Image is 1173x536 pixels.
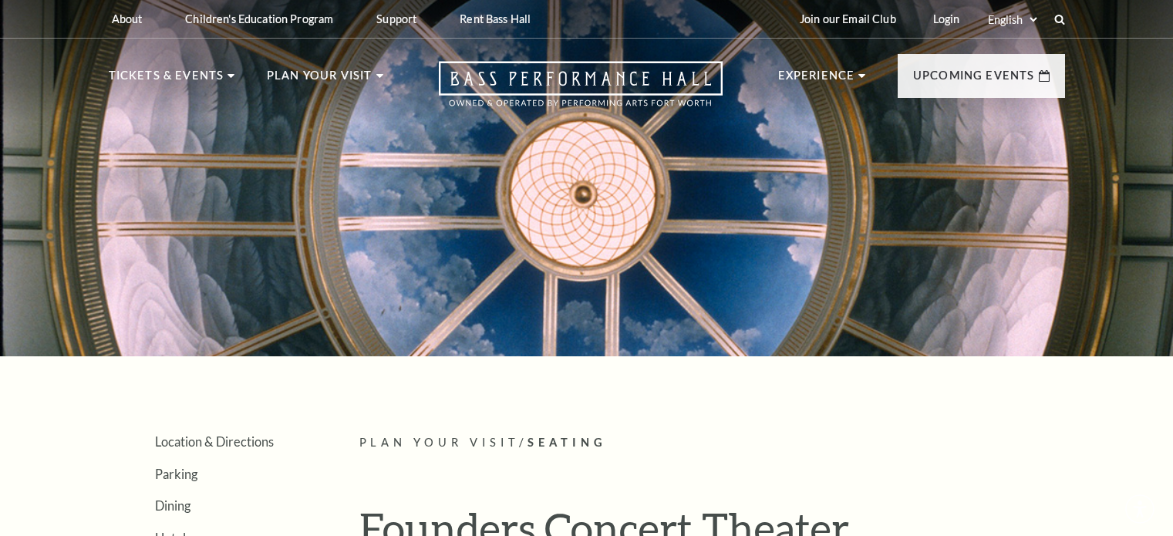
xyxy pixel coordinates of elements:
[267,66,372,94] p: Plan Your Visit
[359,433,1065,453] p: /
[985,12,1040,27] select: Select:
[376,12,416,25] p: Support
[155,498,190,513] a: Dining
[185,12,333,25] p: Children's Education Program
[528,436,607,449] span: Seating
[112,12,143,25] p: About
[155,467,197,481] a: Parking
[359,436,520,449] span: Plan Your Visit
[778,66,855,94] p: Experience
[155,434,274,449] a: Location & Directions
[460,12,531,25] p: Rent Bass Hall
[913,66,1035,94] p: Upcoming Events
[109,66,224,94] p: Tickets & Events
